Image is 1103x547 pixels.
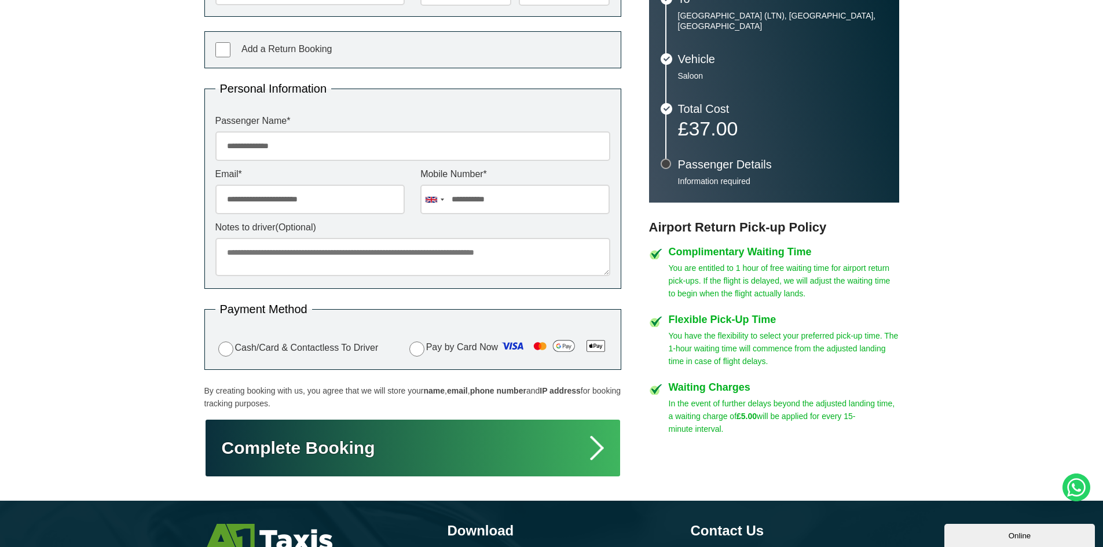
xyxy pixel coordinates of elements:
label: Pay by Card Now [406,337,610,359]
p: By creating booking with us, you agree that we will store your , , and for booking tracking purpo... [204,384,621,410]
h3: Contact Us [691,524,899,538]
strong: IP address [540,386,581,395]
span: 37.00 [688,118,738,139]
span: Add a Return Booking [241,44,332,54]
div: United Kingdom: +44 [421,185,448,214]
span: (Optional) [276,222,316,232]
p: [GEOGRAPHIC_DATA] (LTN), [GEOGRAPHIC_DATA], [GEOGRAPHIC_DATA] [678,10,888,31]
button: Complete Booking [204,418,621,478]
legend: Personal Information [215,83,332,94]
p: You have the flexibility to select your preferred pick-up time. The 1-hour waiting time will comm... [669,329,899,368]
label: Passenger Name [215,116,610,126]
p: In the event of further delays beyond the adjusted landing time, a waiting charge of will be appl... [669,397,899,435]
iframe: chat widget [944,522,1097,547]
p: Information required [678,176,888,186]
h3: Airport Return Pick-up Policy [649,220,899,235]
h3: Passenger Details [678,159,888,170]
strong: name [423,386,445,395]
h4: Complimentary Waiting Time [669,247,899,257]
h3: Total Cost [678,103,888,115]
input: Cash/Card & Contactless To Driver [218,342,233,357]
h3: Download [448,524,656,538]
strong: email [447,386,468,395]
legend: Payment Method [215,303,312,315]
p: You are entitled to 1 hour of free waiting time for airport return pick-ups. If the flight is del... [669,262,899,300]
input: Add a Return Booking [215,42,230,57]
h4: Waiting Charges [669,382,899,392]
strong: phone number [470,386,526,395]
p: £ [678,120,888,137]
input: Pay by Card Now [409,342,424,357]
label: Mobile Number [420,170,610,179]
h3: Vehicle [678,53,888,65]
strong: £5.00 [736,412,757,421]
p: Saloon [678,71,888,81]
label: Cash/Card & Contactless To Driver [215,340,379,357]
label: Notes to driver [215,223,610,232]
h4: Flexible Pick-Up Time [669,314,899,325]
label: Email [215,170,405,179]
